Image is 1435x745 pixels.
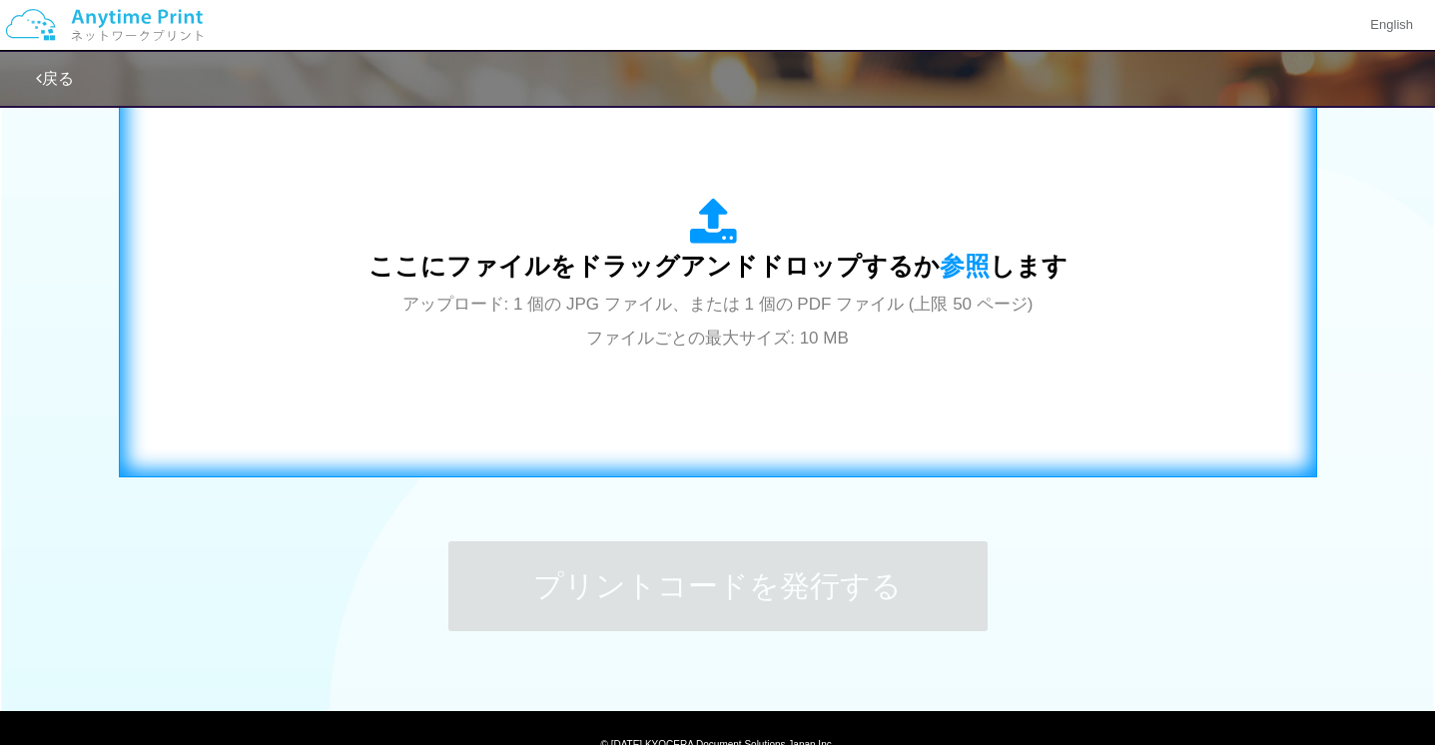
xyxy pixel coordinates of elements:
span: 参照 [940,252,990,280]
span: アップロード: 1 個の JPG ファイル、または 1 個の PDF ファイル (上限 50 ページ) ファイルごとの最大サイズ: 10 MB [402,295,1034,348]
a: 戻る [36,70,74,87]
span: ここにファイルをドラッグアンドドロップするか します [368,252,1068,280]
button: プリントコードを発行する [448,541,988,631]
